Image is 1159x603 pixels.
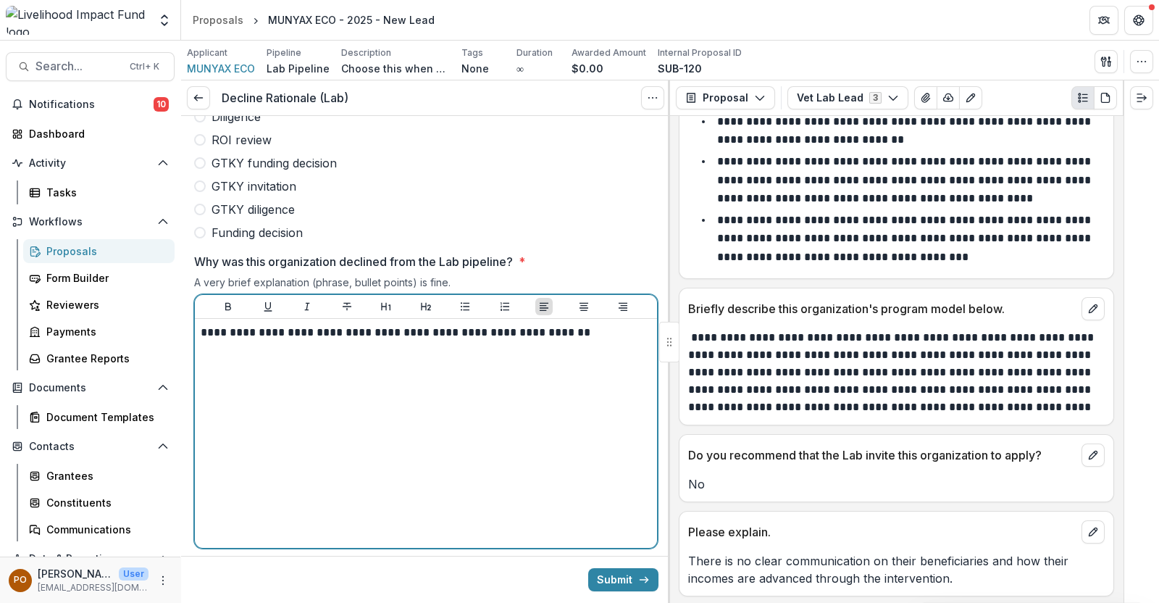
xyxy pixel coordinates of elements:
button: edit [1081,444,1105,467]
div: Payments [46,324,163,339]
a: Tasks [23,180,175,204]
p: Tags [461,46,483,59]
button: edit [1081,297,1105,320]
div: Constituents [46,495,163,510]
span: Activity [29,157,151,170]
button: Open Workflows [6,210,175,233]
button: Open Data & Reporting [6,547,175,570]
button: Heading 2 [417,298,435,315]
button: Heading 1 [377,298,395,315]
span: Data & Reporting [29,553,151,565]
button: View Attached Files [914,86,937,109]
button: Open entity switcher [154,6,175,35]
p: Applicant [187,46,227,59]
button: Notifications10 [6,93,175,116]
a: Document Templates [23,405,175,429]
h3: Decline Rationale (Lab) [222,91,348,105]
button: Search... [6,52,175,81]
p: SUB-120 [658,61,702,76]
button: Options [641,86,664,109]
div: Grantee Reports [46,351,163,366]
span: ROI review [212,131,272,149]
span: 10 [154,97,169,112]
div: Grantees [46,468,163,483]
span: Funding decision [212,224,303,241]
a: Constituents [23,491,175,515]
div: Proposals [46,244,163,259]
button: Open Contacts [6,435,175,458]
button: PDF view [1094,86,1117,109]
button: Bold [219,298,237,315]
span: Search... [35,59,121,73]
span: Notifications [29,99,154,111]
p: Duration [516,46,553,59]
div: Document Templates [46,409,163,425]
p: None [461,61,489,76]
button: Strike [338,298,356,315]
span: GTKY funding decision [212,154,337,172]
button: Underline [259,298,277,315]
p: Please explain. [688,523,1076,541]
button: Get Help [1124,6,1153,35]
div: Form Builder [46,270,163,286]
a: Grantee Reports [23,346,175,370]
span: Diligence [212,108,261,125]
div: Peige Omondi [14,575,27,585]
span: GTKY diligence [212,201,295,218]
p: Description [341,46,391,59]
button: Vet Lab Lead3 [787,86,908,109]
button: Bullet List [456,298,474,315]
button: Ordered List [496,298,514,315]
p: Lab Pipeline [267,61,330,76]
span: GTKY invitation [212,178,296,195]
button: Plaintext view [1071,86,1095,109]
a: Proposals [187,9,249,30]
div: Communications [46,522,163,537]
p: [EMAIL_ADDRESS][DOMAIN_NAME] [38,581,148,594]
div: Tasks [46,185,163,200]
button: Submit [588,568,658,591]
a: Reviewers [23,293,175,317]
p: No [688,475,1105,493]
button: Proposal [676,86,775,109]
button: Align Center [575,298,593,315]
a: MUNYAX ECO [187,61,255,76]
button: Align Left [535,298,553,315]
div: MUNYAX ECO - 2025 - New Lead [268,12,435,28]
button: More [154,572,172,589]
span: Workflows [29,216,151,228]
p: Briefly describe this organization's program model below. [688,300,1076,317]
p: Choose this when adding a new proposal to the first stage of a pipeline. [341,61,450,76]
p: Why was this organization declined from the Lab pipeline? [194,253,513,270]
a: Communications [23,517,175,541]
div: A very brief explanation (phrase, bullet points) is fine. [194,276,658,294]
a: Form Builder [23,266,175,290]
div: Proposals [193,12,243,28]
a: Grantees [23,464,175,488]
button: edit [1081,520,1105,544]
button: Expand right [1130,86,1153,109]
a: Payments [23,320,175,344]
span: Documents [29,382,151,394]
p: There is no clear communication on their beneficiaries and how their incomes are advanced through... [688,552,1105,587]
p: ∞ [516,61,524,76]
p: Awarded Amount [572,46,646,59]
a: Dashboard [6,122,175,146]
span: Contacts [29,441,151,453]
button: Italicize [298,298,316,315]
div: Dashboard [29,126,163,141]
button: Open Activity [6,151,175,175]
p: Pipeline [267,46,301,59]
button: Align Right [614,298,632,315]
p: User [119,567,148,581]
button: Partners [1089,6,1118,35]
nav: breadcrumb [187,9,440,30]
img: Livelihood Impact Fund logo [6,6,148,35]
div: Ctrl + K [127,59,162,75]
button: Edit as form [959,86,982,109]
button: Open Documents [6,376,175,399]
a: Proposals [23,239,175,263]
p: $0.00 [572,61,603,76]
div: Reviewers [46,297,163,312]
